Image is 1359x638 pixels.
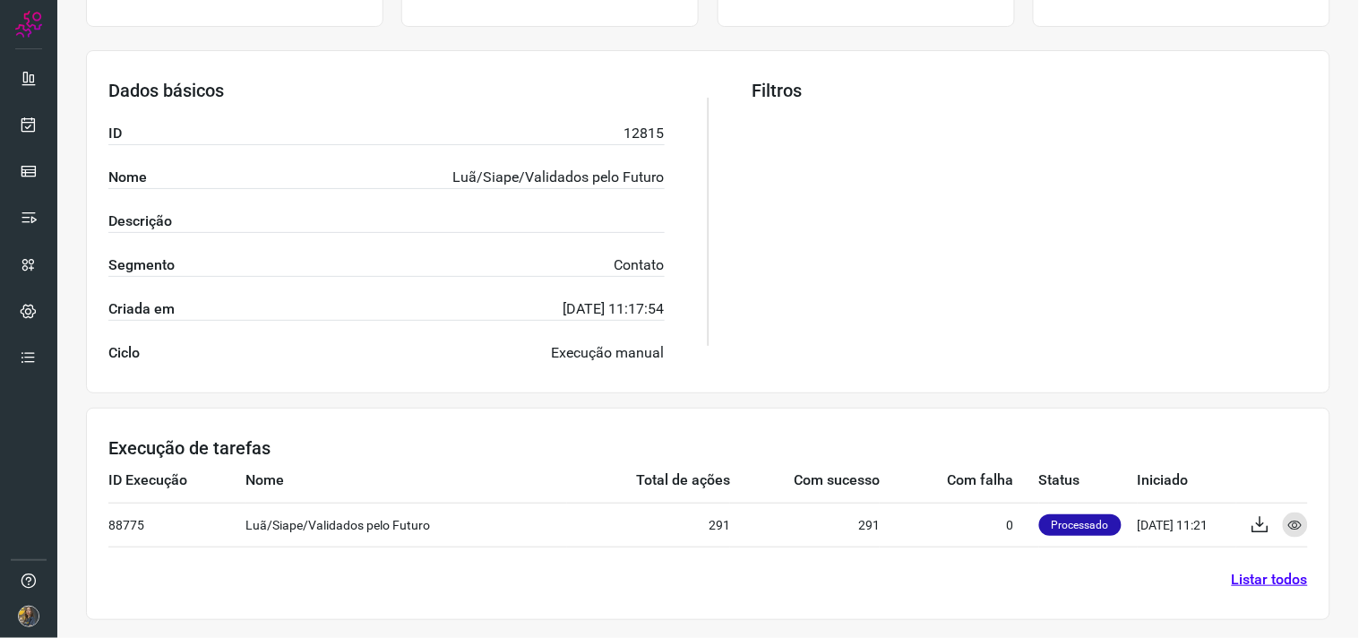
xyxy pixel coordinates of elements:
[1039,459,1138,503] td: Status
[245,459,567,503] td: Nome
[624,123,665,144] p: 12815
[108,298,175,320] label: Criada em
[615,254,665,276] p: Contato
[108,503,245,547] td: 88775
[453,167,665,188] p: Luã/Siape/Validados pelo Futuro
[108,437,1308,459] h3: Execução de tarefas
[245,503,567,547] td: Luã/Siape/Validados pelo Futuro
[108,459,245,503] td: ID Execução
[880,503,1039,547] td: 0
[108,167,147,188] label: Nome
[563,298,665,320] p: [DATE] 11:17:54
[1138,459,1236,503] td: Iniciado
[752,80,1308,101] h3: Filtros
[1039,514,1122,536] p: Processado
[18,606,39,627] img: 7a73bbd33957484e769acd1c40d0590e.JPG
[880,459,1039,503] td: Com falha
[108,254,175,276] label: Segmento
[108,123,122,144] label: ID
[567,459,731,503] td: Total de ações
[730,503,880,547] td: 291
[108,211,172,232] label: Descrição
[108,342,140,364] label: Ciclo
[567,503,731,547] td: 291
[1232,569,1308,591] a: Listar todos
[730,459,880,503] td: Com sucesso
[108,80,665,101] h3: Dados básicos
[1138,503,1236,547] td: [DATE] 11:21
[552,342,665,364] p: Execução manual
[15,11,42,38] img: Logo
